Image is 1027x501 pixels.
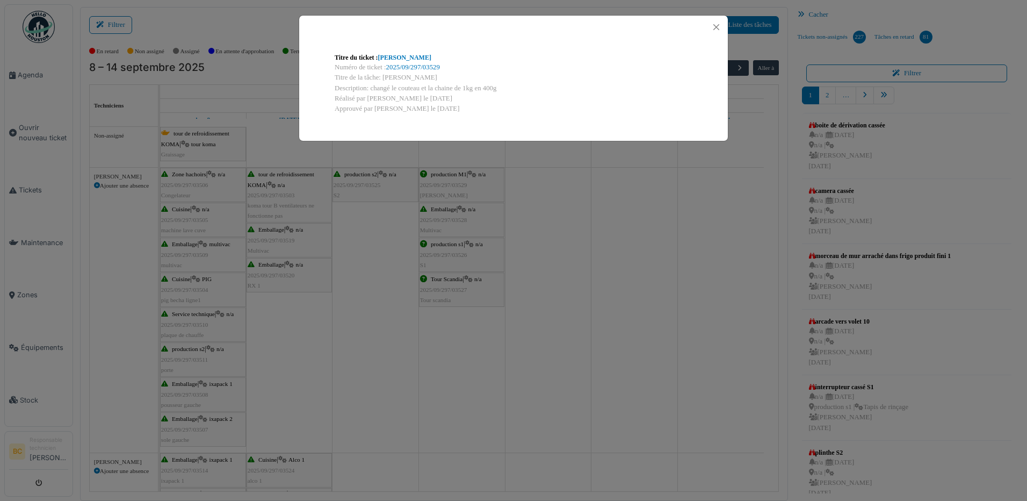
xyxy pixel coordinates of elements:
[335,62,692,73] div: Numéro de ticket :
[709,20,724,34] button: Close
[386,63,440,71] a: 2025/09/297/03529
[378,54,431,61] a: [PERSON_NAME]
[335,53,692,62] div: Titre du ticket :
[335,94,692,104] div: Réalisé par [PERSON_NAME] le [DATE]
[335,104,692,114] div: Approuvé par [PERSON_NAME] le [DATE]
[335,83,692,94] div: Description: changé le couteau et la chaine de 1kg en 400g
[335,73,692,83] div: Titre de la tâche: [PERSON_NAME]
